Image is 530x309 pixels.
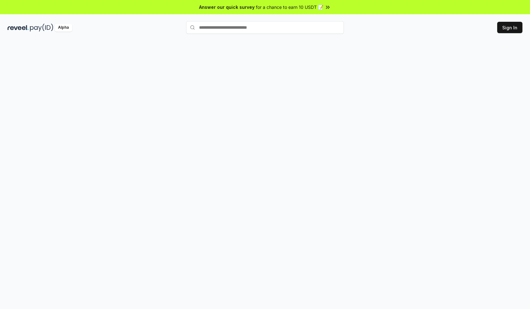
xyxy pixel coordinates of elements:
[8,24,29,32] img: reveel_dark
[256,4,323,10] span: for a chance to earn 10 USDT 📝
[30,24,53,32] img: pay_id
[497,22,522,33] button: Sign In
[55,24,72,32] div: Alpha
[199,4,255,10] span: Answer our quick survey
